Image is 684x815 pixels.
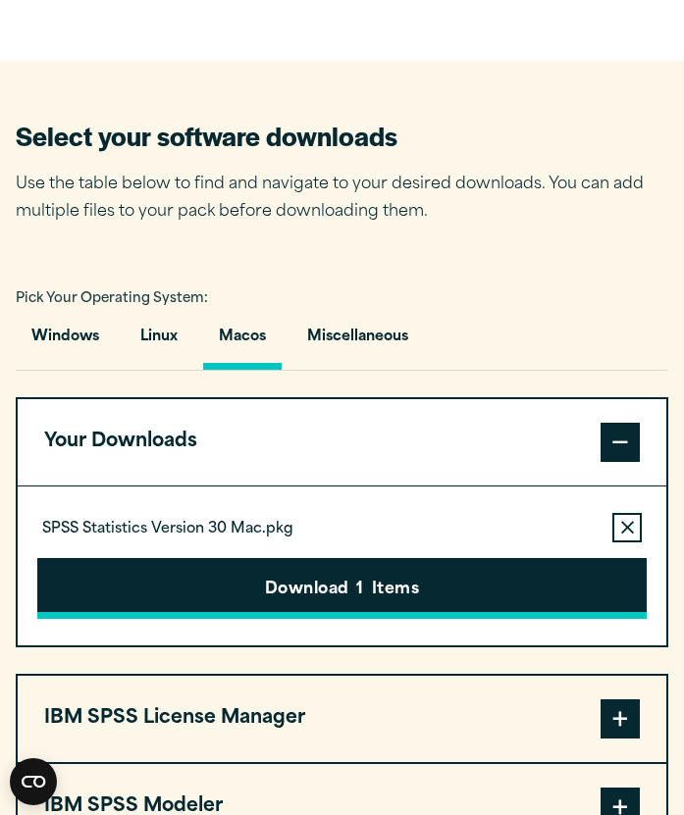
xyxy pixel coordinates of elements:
[125,314,193,370] button: Linux
[203,314,282,370] button: Macos
[16,119,668,154] h2: Select your software downloads
[37,558,647,619] button: Download1Items
[16,171,668,228] p: Use the table below to find and navigate to your desired downloads. You can add multiple files to...
[10,758,57,805] button: Open CMP widget
[16,314,115,370] button: Windows
[18,485,666,645] div: Your Downloads
[18,399,666,485] button: Your Downloads
[18,676,666,762] button: IBM SPSS License Manager
[42,520,293,539] p: SPSS Statistics Version 30 Mac.pkg
[16,292,208,305] span: Pick Your Operating System:
[291,314,424,370] button: Miscellaneous
[356,578,363,603] span: 1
